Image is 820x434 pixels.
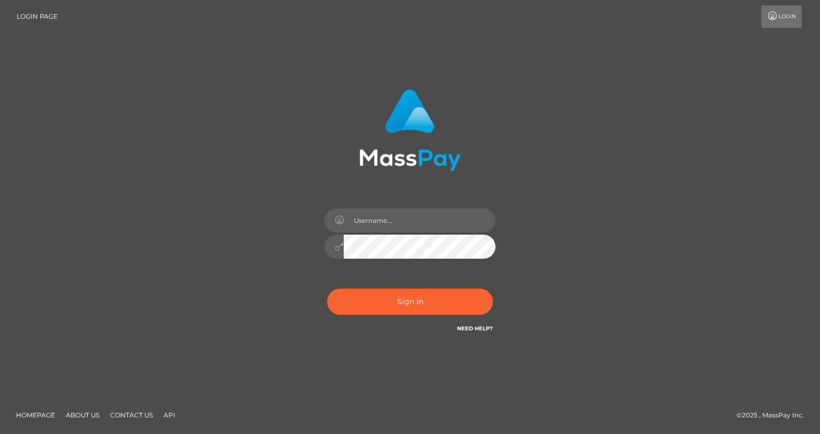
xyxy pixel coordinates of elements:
a: Contact Us [106,407,157,423]
input: Username... [344,208,496,232]
a: Login [761,5,802,28]
a: Login Page [17,5,58,28]
button: Sign in [327,289,493,315]
a: Need Help? [457,325,493,332]
a: API [159,407,180,423]
a: Homepage [12,407,59,423]
div: © 2025 , MassPay Inc. [737,409,812,421]
img: MassPay Login [359,89,461,171]
a: About Us [61,407,104,423]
